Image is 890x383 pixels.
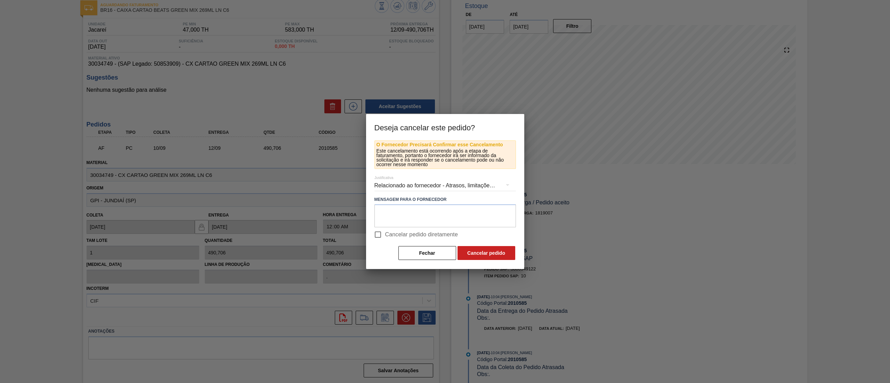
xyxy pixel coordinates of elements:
[385,230,458,239] span: Cancelar pedido diretamente
[374,195,516,205] label: Mensagem para o Fornecedor
[458,246,515,260] button: Cancelar pedido
[377,149,514,167] p: Este cancelamento está ocorrendo após a etapa de faturamento, portanto o fornecedor irá ser infor...
[374,176,516,195] div: Relacionado ao fornecedor - Atrasos, limitações de capacidade, etc.
[366,114,524,140] h3: Deseja cancelar este pedido?
[398,246,456,260] button: Fechar
[377,142,514,147] p: O Fornecedor Precisará Confirmar esse Cancelamento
